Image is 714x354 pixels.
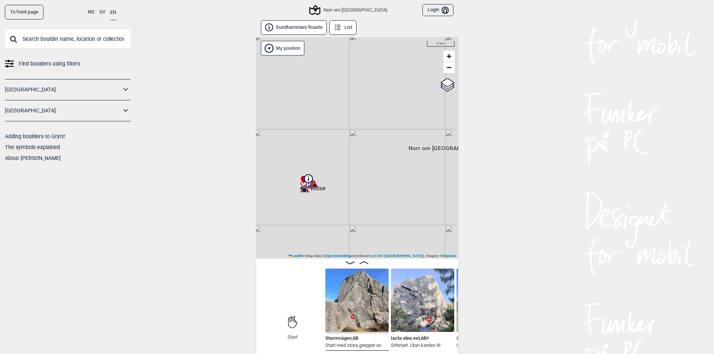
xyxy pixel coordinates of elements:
[457,342,509,349] p: Utan kanten till vänster o
[5,5,43,19] a: To front page
[422,4,453,16] button: Login
[311,184,316,188] div: Röse
[440,77,455,93] a: Layers
[391,269,454,332] img: Iacta alea est
[391,334,429,341] span: Iacta alea est , 6B+
[446,137,451,141] div: Norr om [GEOGRAPHIC_DATA]
[261,20,327,35] button: Sundhammars finaste
[19,58,80,69] span: Find boulders using filters
[5,29,131,49] input: Search boulder name, location or collection
[261,41,304,55] div: Show my position
[5,58,131,69] a: Find boulders using filters
[372,254,424,258] a: CC-BY-[GEOGRAPHIC_DATA]
[5,144,60,150] a: The symbols explained
[310,6,387,15] div: Norr om [GEOGRAPHIC_DATA]
[325,269,389,332] img: Stormvagen
[287,253,458,258] div: Map data © contributors, , Imagery ©
[443,254,457,258] a: Mapbox
[446,51,451,61] span: +
[289,254,304,258] a: Leaflet
[443,51,455,62] a: Zoom in
[457,269,520,332] img: Sjuk gymnastik
[446,63,451,72] span: −
[5,155,61,161] a: About [PERSON_NAME]
[110,5,116,20] button: EN
[88,5,94,19] button: NO
[325,334,358,341] span: Stormvågen , 6B
[427,41,455,47] div: 3 km
[325,342,381,349] p: Start med stora greppet ov
[329,20,357,35] button: List
[443,62,455,73] a: Zoom out
[5,133,65,139] a: Adding boulders to Gryttr
[325,254,352,258] a: OpenStreetMap
[391,342,440,349] p: Sittstart. Utan kanten til
[5,84,121,95] a: [GEOGRAPHIC_DATA]
[5,105,121,116] a: [GEOGRAPHIC_DATA]
[457,334,497,341] span: Sjuk gymnastik , 6C
[311,185,326,191] span: Röse
[305,254,306,258] span: |
[99,5,105,19] button: SV
[287,334,298,341] span: Start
